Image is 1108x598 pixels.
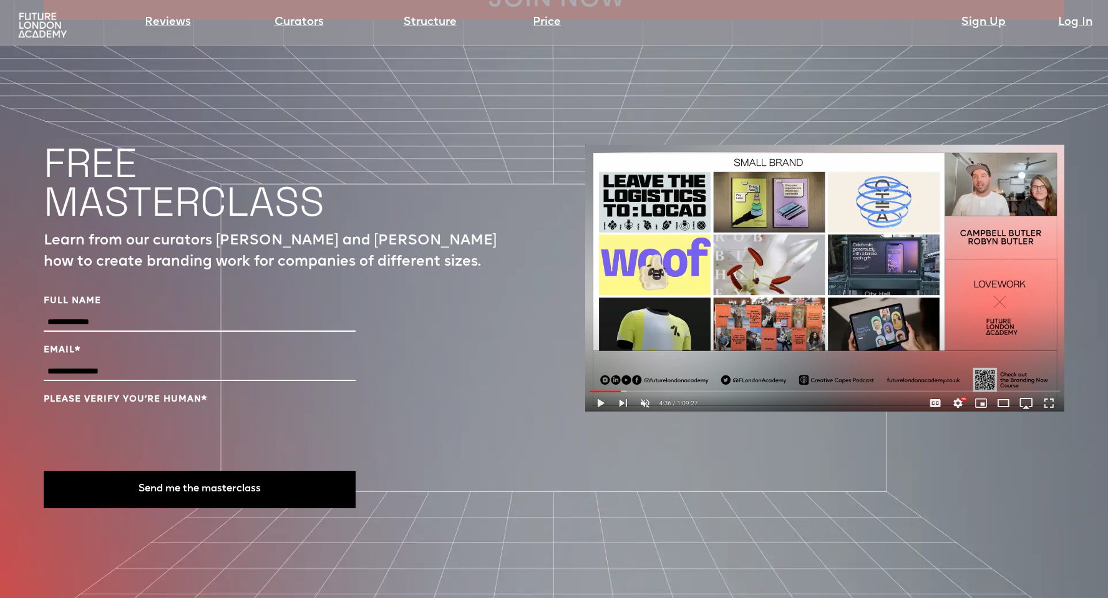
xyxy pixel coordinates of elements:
[44,344,356,357] label: Email
[404,14,457,31] a: Structure
[961,14,1006,31] a: Sign Up
[44,471,356,508] button: Send me the masterclass
[145,14,191,31] a: Reviews
[44,231,523,273] p: Learn from our curators [PERSON_NAME] and [PERSON_NAME] how to create branding work for companies...
[1058,14,1092,31] a: Log In
[44,393,356,406] label: Please verify you’re human
[275,14,324,31] a: Curators
[44,144,324,221] h1: FREE MASTERCLASS
[533,14,561,31] a: Price
[44,295,356,307] label: Full Name
[44,412,233,461] iframe: reCAPTCHA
